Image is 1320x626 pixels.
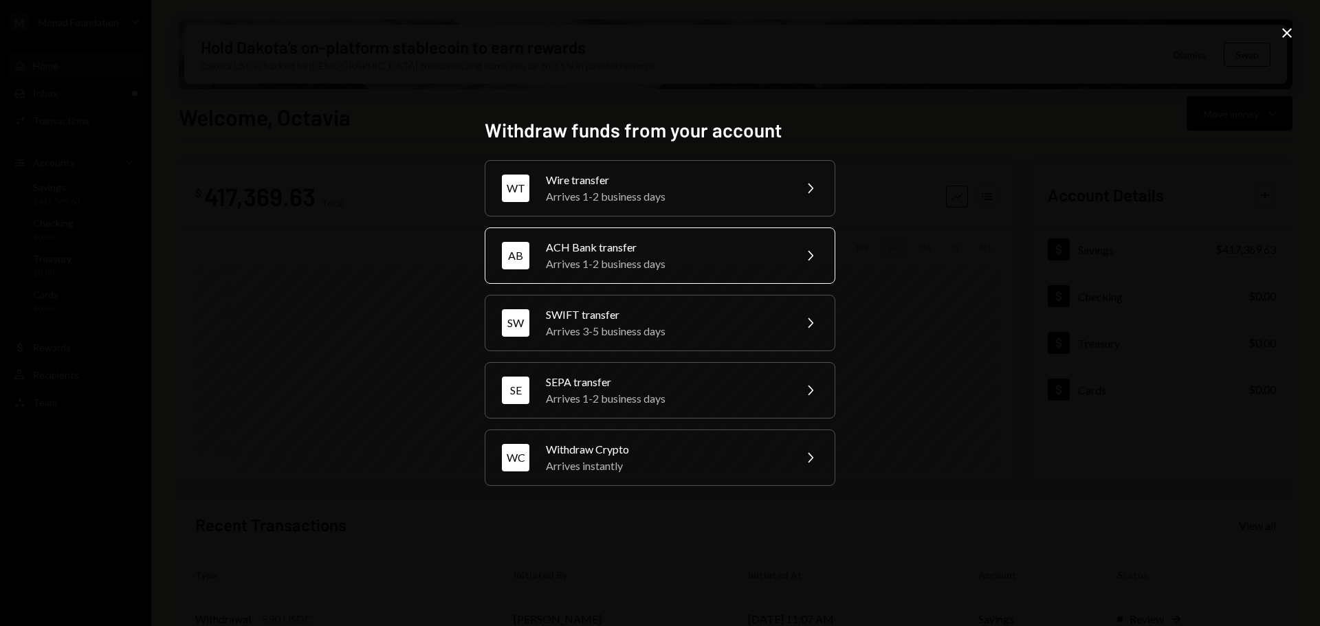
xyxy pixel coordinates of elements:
div: Arrives 1-2 business days [546,188,785,205]
div: Wire transfer [546,172,785,188]
button: SESEPA transferArrives 1-2 business days [485,362,835,418]
div: Arrives 3-5 business days [546,323,785,339]
div: Arrives 1-2 business days [546,390,785,407]
div: SE [502,377,529,404]
button: WTWire transferArrives 1-2 business days [485,160,835,216]
div: SEPA transfer [546,374,785,390]
div: AB [502,242,529,269]
div: Arrives instantly [546,458,785,474]
button: ABACH Bank transferArrives 1-2 business days [485,227,835,284]
div: WT [502,175,529,202]
div: Withdraw Crypto [546,441,785,458]
div: SWIFT transfer [546,306,785,323]
div: WC [502,444,529,471]
h2: Withdraw funds from your account [485,117,835,144]
button: SWSWIFT transferArrives 3-5 business days [485,295,835,351]
div: SW [502,309,529,337]
div: Arrives 1-2 business days [546,256,785,272]
button: WCWithdraw CryptoArrives instantly [485,429,835,486]
div: ACH Bank transfer [546,239,785,256]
